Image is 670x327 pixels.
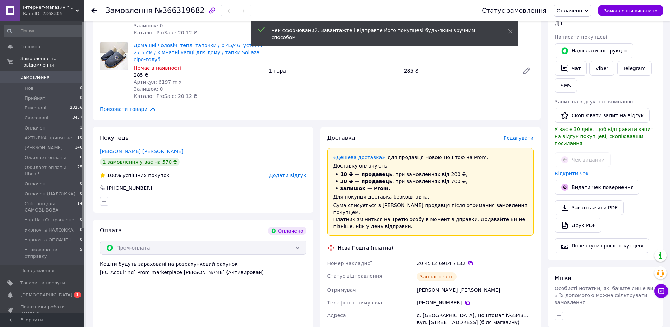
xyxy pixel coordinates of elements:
div: 285 ₴ [401,66,517,76]
button: Скопіювати запит на відгук [555,108,650,123]
span: Головна [20,44,40,50]
input: Пошук [4,25,83,37]
span: Дії [555,20,562,27]
span: 3437 [72,115,82,121]
a: Домашні чоловічі теплі тапочки / р.45/46, устілка 27.5 см / кімнатні капці для дому / тапки Solla... [134,43,262,62]
span: 0 [80,217,82,223]
span: Оплачено [557,8,582,13]
span: Виконані [25,105,46,111]
span: Ожидает оплаты [25,155,66,161]
div: Сума списується з [PERSON_NAME] продавця після отримання замовлення покупцем. Платник зміниться н... [333,202,528,230]
span: Замовлення [20,74,50,81]
div: Повернутися назад [91,7,97,14]
span: [PERSON_NAME] [25,145,63,151]
div: 285 ₴ [134,71,263,78]
a: [PERSON_NAME] [PERSON_NAME] [100,149,183,154]
li: , при замовленнях від 700 ₴; [333,178,528,185]
img: Домашні чоловічі теплі тапочки / р.45/46, устілка 27.5 см / кімнатні капці для дому / тапки Solla... [100,42,128,70]
span: Додати відгук [269,172,306,178]
span: 0 [80,237,82,243]
div: 20 4512 6914 7132 [417,260,534,267]
span: Артикул: EB22 mix [134,16,182,21]
span: 0 [80,95,82,101]
span: Телефон отримувача [327,300,382,306]
span: Особисті нотатки, які бачите лише ви. З їх допомогою можна фільтрувати замовлення [555,285,655,305]
button: Чат з покупцем [654,284,668,298]
span: Оплачен [25,181,45,187]
div: Оплачено [268,227,306,235]
div: успішних покупок [100,172,170,179]
span: Оплата [100,227,122,234]
div: Доставку оплачують: [333,162,528,169]
span: Укрпочта НАЛОЖКА [25,227,74,233]
span: 14 [77,201,82,213]
span: 23286 [70,105,82,111]
div: [FC_Acquiring] Prom marketplace [PERSON_NAME] (Активирован) [100,269,306,276]
span: Ожидает оплаты ПбезР [25,164,77,177]
span: Замовлення [106,6,153,15]
span: Показники роботи компанії [20,304,65,316]
a: Viber [589,61,614,76]
span: Нові [25,85,35,92]
button: Чат [555,61,587,76]
a: Редагувати [519,64,534,78]
span: 10 [77,135,82,141]
span: Замовлення виконано [604,8,657,13]
span: Оплачені [25,125,47,131]
div: для продавця Новою Поштою на Prom. [333,154,528,161]
span: Прийняті [25,95,46,101]
button: SMS [555,78,577,93]
span: 5 [80,247,82,259]
div: [PERSON_NAME] [PERSON_NAME] [415,284,535,296]
span: Артикул: 6197 mix [134,79,181,85]
span: Укр Нал Отправлено [25,217,74,223]
button: Надіслати інструкцію [555,43,633,58]
span: АХТЫРКА принятые [25,135,72,141]
button: Замовлення виконано [598,5,663,16]
span: Написати покупцеві [555,34,607,40]
span: Повідомлення [20,268,55,274]
span: Адреса [327,313,346,318]
span: Мітки [555,275,572,281]
div: Статус замовлення [482,7,547,14]
span: Отримувач [327,287,356,293]
span: Інтернет-магазин "МАЛЮКИ" malyshy.com.ua [23,4,76,11]
a: Telegram [617,61,652,76]
span: 0 [80,85,82,92]
span: Замовлення та повідомлення [20,56,84,68]
span: Запит на відгук про компанію [555,99,633,105]
span: Немає в наявності [134,65,181,71]
span: Оплачен (НАЛОЖКА) [25,191,75,197]
a: Друк PDF [555,218,601,233]
div: Ваш ID: 2368305 [23,11,84,17]
span: Номер накладної [327,260,372,266]
span: 0 [80,191,82,197]
span: 100% [107,172,121,178]
span: Доставка [327,134,355,141]
div: [PHONE_NUMBER] [417,299,534,306]
span: Залишок: 0 [134,23,163,29]
span: 0 [80,227,82,233]
span: 0 [80,181,82,187]
div: 1 замовлення у вас на 570 ₴ [100,158,180,166]
span: Товари та послуги [20,280,65,286]
span: Каталог ProSale: 20.12 ₴ [134,30,197,36]
span: Упаковано на отправку [25,247,80,259]
div: Нова Пошта (платна) [336,244,395,251]
span: Укрпочта ОПЛАЧЕН [25,237,71,243]
span: 10 ₴ — продавець [340,171,393,177]
span: [DEMOGRAPHIC_DATA] [20,292,72,298]
span: Каталог ProSale: 20.12 ₴ [134,93,197,99]
li: , при замовленнях від 200 ₴; [333,171,528,178]
span: Редагувати [504,135,534,141]
span: Статус відправлення [327,273,382,279]
span: №366319682 [155,6,205,15]
span: 25 [77,164,82,177]
div: 1 пара [266,66,401,76]
div: Заплановано [417,272,457,281]
span: 1 [80,125,82,131]
a: Завантажити PDF [555,200,624,215]
span: Залишок: 0 [134,86,163,92]
div: [PHONE_NUMBER] [106,184,153,191]
a: Відкрити чек [555,171,589,176]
